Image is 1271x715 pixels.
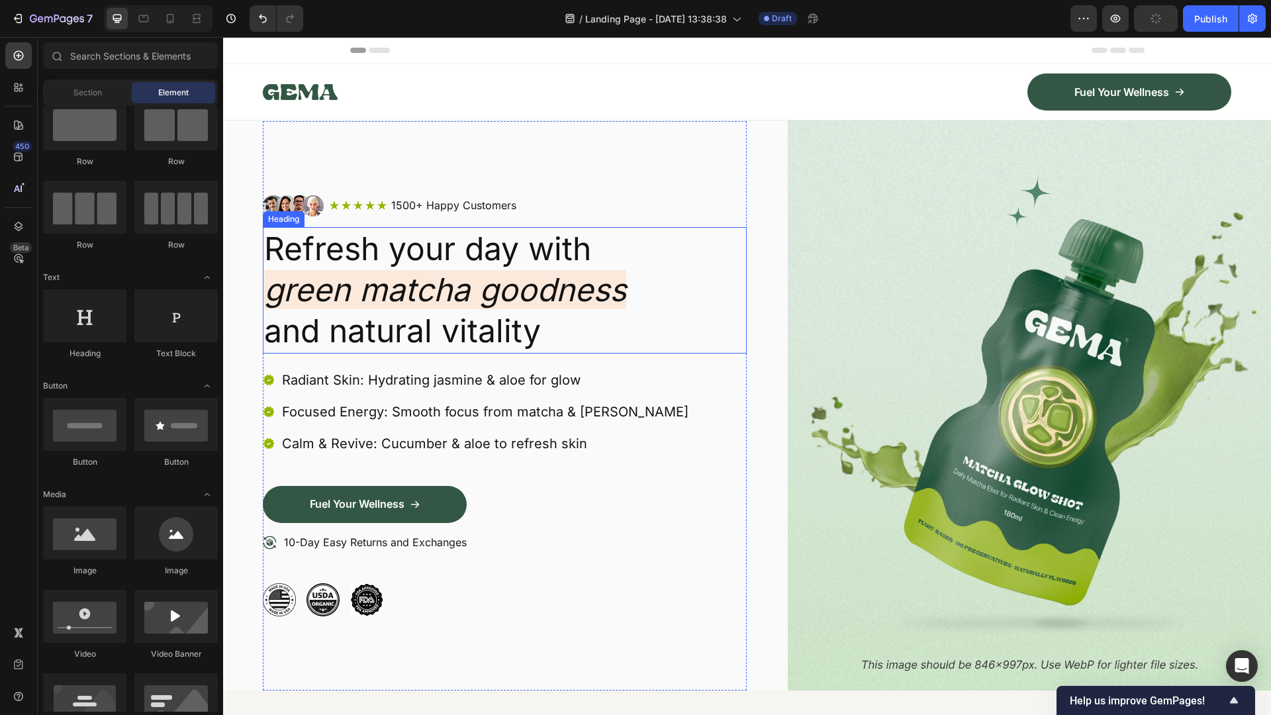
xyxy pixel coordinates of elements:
[87,11,93,26] p: 7
[87,460,181,474] p: Fuel Your Wellness
[197,267,218,288] span: Toggle open
[43,648,126,660] div: Video
[5,5,99,32] button: 7
[41,233,403,272] i: green matcha goodness
[223,37,1271,715] iframe: Design area
[43,456,126,468] div: Button
[168,162,293,175] p: 1500+ Happy Customers
[134,156,218,167] div: Row
[1226,650,1258,682] div: Open Intercom Messenger
[40,449,244,486] a: Fuel Your Wellness
[43,239,126,251] div: Row
[13,141,32,152] div: 450
[43,380,68,392] span: Button
[134,565,218,577] div: Image
[40,190,524,316] h2: Refresh your day with and natural vitality
[197,484,218,505] span: Toggle open
[579,12,583,26] span: /
[134,348,218,359] div: Text Block
[1183,5,1239,32] button: Publish
[197,375,218,397] span: Toggle open
[59,334,465,352] p: Radiant Skin: Hydrating jasmine & aloe for glow
[565,83,1049,653] img: gempages_432750572815254551-2e98e395-c08b-4e35-b275-de9b51b4d3a8.png
[73,87,102,99] span: Section
[250,5,303,32] div: Undo/Redo
[40,158,101,179] img: gempages_432750572815254551-354b0b53-b64f-4e13-8666-ba9611805631.png
[43,348,126,359] div: Heading
[83,546,117,579] img: gempages_432750572815254551-4b682a34-33d6-40ab-85b5-0690c07b22f6.png
[585,12,727,26] span: Landing Page - [DATE] 13:38:38
[134,648,218,660] div: Video Banner
[772,13,792,24] span: Draft
[59,366,465,383] p: Focused Energy: Smooth focus from matcha & [PERSON_NAME]
[42,176,79,188] div: Heading
[59,398,465,415] p: Calm & Revive: Cucumber & aloe to refresh skin
[43,565,126,577] div: Image
[1194,12,1227,26] div: Publish
[134,456,218,468] div: Button
[43,42,218,69] input: Search Sections & Elements
[851,48,946,62] p: Fuel Your Wellness
[1070,692,1242,708] button: Show survey - Help us improve GemPages!
[127,546,160,579] img: gempages_432750572815254551-61c25942-6fdd-48f2-b671-bfa8f4c72b4d.png
[10,242,32,253] div: Beta
[1070,694,1226,707] span: Help us improve GemPages!
[158,87,189,99] span: Element
[40,546,73,579] img: gempages_432750572815254551-677af688-17fc-4199-b803-fb9a7d2c22e7.png
[43,489,66,501] span: Media
[43,156,126,167] div: Row
[43,271,60,283] span: Text
[61,499,244,512] p: 10-Day Easy Returns and Exchanges
[134,239,218,251] div: Row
